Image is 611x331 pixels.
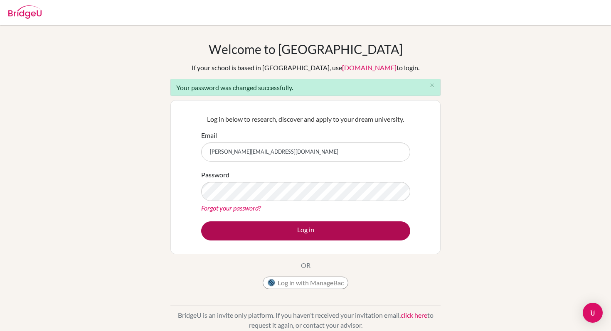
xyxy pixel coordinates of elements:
div: Your password was changed successfully. [170,79,441,96]
p: BridgeU is an invite only platform. If you haven’t received your invitation email, to request it ... [170,310,441,330]
div: If your school is based in [GEOGRAPHIC_DATA], use to login. [192,63,419,73]
p: Log in below to research, discover and apply to your dream university. [201,114,410,124]
img: Bridge-U [8,5,42,19]
label: Password [201,170,229,180]
a: click here [401,311,427,319]
a: Forgot your password? [201,204,261,212]
p: OR [301,260,310,270]
button: Log in [201,221,410,240]
label: Email [201,130,217,140]
div: Open Intercom Messenger [583,303,603,323]
a: [DOMAIN_NAME] [342,64,397,71]
button: Close [424,79,440,92]
i: close [429,82,435,88]
button: Log in with ManageBac [263,277,348,289]
h1: Welcome to [GEOGRAPHIC_DATA] [209,42,403,56]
